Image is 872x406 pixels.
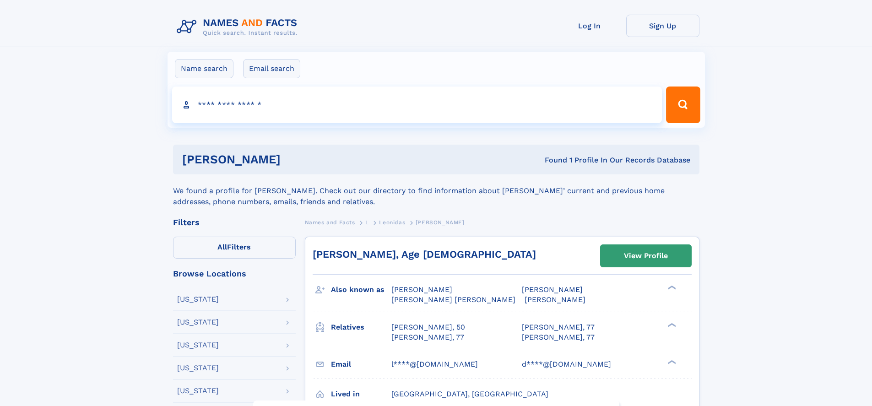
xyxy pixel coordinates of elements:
[331,386,391,402] h3: Lived in
[177,341,219,349] div: [US_STATE]
[391,322,465,332] a: [PERSON_NAME], 50
[313,249,536,260] a: [PERSON_NAME], Age [DEMOGRAPHIC_DATA]
[331,357,391,372] h3: Email
[416,219,465,226] span: [PERSON_NAME]
[391,295,515,304] span: [PERSON_NAME] [PERSON_NAME]
[331,319,391,335] h3: Relatives
[379,219,405,226] span: Leonidas
[666,285,677,291] div: ❯
[177,319,219,326] div: [US_STATE]
[624,245,668,266] div: View Profile
[391,285,452,294] span: [PERSON_NAME]
[522,332,595,342] a: [PERSON_NAME], 77
[177,387,219,395] div: [US_STATE]
[666,359,677,365] div: ❯
[177,364,219,372] div: [US_STATE]
[173,174,699,207] div: We found a profile for [PERSON_NAME]. Check out our directory to find information about [PERSON_N...
[666,87,700,123] button: Search Button
[177,296,219,303] div: [US_STATE]
[175,59,233,78] label: Name search
[365,219,369,226] span: L
[522,322,595,332] a: [PERSON_NAME], 77
[391,390,548,398] span: [GEOGRAPHIC_DATA], [GEOGRAPHIC_DATA]
[666,322,677,328] div: ❯
[305,217,355,228] a: Names and Facts
[391,332,464,342] a: [PERSON_NAME], 77
[365,217,369,228] a: L
[182,154,413,165] h1: [PERSON_NAME]
[172,87,662,123] input: search input
[522,285,583,294] span: [PERSON_NAME]
[331,282,391,298] h3: Also known as
[243,59,300,78] label: Email search
[379,217,405,228] a: Leonidas
[173,218,296,227] div: Filters
[412,155,690,165] div: Found 1 Profile In Our Records Database
[525,295,585,304] span: [PERSON_NAME]
[601,245,691,267] a: View Profile
[173,237,296,259] label: Filters
[173,15,305,39] img: Logo Names and Facts
[626,15,699,37] a: Sign Up
[217,243,227,251] span: All
[553,15,626,37] a: Log In
[173,270,296,278] div: Browse Locations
